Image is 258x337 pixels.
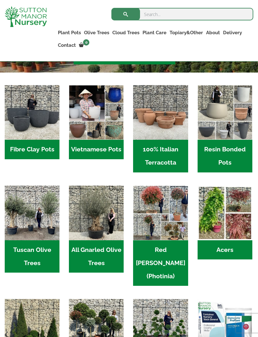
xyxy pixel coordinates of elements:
h2: 100% Italian Terracotta [133,140,188,172]
a: Plant Pots [56,28,82,37]
a: Visit product category Acers [198,186,252,260]
img: Home - Untitled Project 4 [198,186,252,240]
img: Home - 6E921A5B 9E2F 4B13 AB99 4EF601C89C59 1 105 c [69,85,124,140]
span: 0 [83,39,89,46]
h2: Vietnamese Pots [69,140,124,159]
h2: Acers [198,240,252,260]
input: Search... [111,8,253,20]
a: Visit product category Red Robin (Photinia) [133,186,188,286]
img: Home - 1B137C32 8D99 4B1A AA2F 25D5E514E47D 1 105 c [133,85,188,140]
a: Contact [56,41,77,50]
a: Delivery [222,28,244,37]
img: Home - F5A23A45 75B5 4929 8FB2 454246946332 [133,186,188,240]
a: About [205,28,222,37]
img: Home - 7716AD77 15EA 4607 B135 B37375859F10 [5,186,59,240]
a: Visit product category Tuscan Olive Trees [5,186,59,273]
img: Home - 67232D1B A461 444F B0F6 BDEDC2C7E10B 1 105 c [198,85,252,140]
a: Visit product category Vietnamese Pots [69,85,124,159]
img: Home - 8194B7A3 2818 4562 B9DD 4EBD5DC21C71 1 105 c 1 [5,85,59,140]
a: Visit product category All Gnarled Olive Trees [69,186,124,273]
a: Visit product category Resin Bonded Pots [198,85,252,172]
h2: Tuscan Olive Trees [5,240,59,273]
img: logo [5,6,47,27]
a: Visit product category 100% Italian Terracotta [133,85,188,172]
h2: Fibre Clay Pots [5,140,59,159]
a: Plant Care [141,28,168,37]
a: Olive Trees [82,28,111,37]
a: Cloud Trees [111,28,141,37]
a: Visit product category Fibre Clay Pots [5,85,59,159]
img: Home - 5833C5B7 31D0 4C3A 8E42 DB494A1738DB [69,186,124,240]
h2: All Gnarled Olive Trees [69,240,124,273]
h2: Red [PERSON_NAME] (Photinia) [133,240,188,286]
a: Topiary&Other [168,28,205,37]
h2: Resin Bonded Pots [198,140,252,172]
a: 0 [77,41,91,50]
